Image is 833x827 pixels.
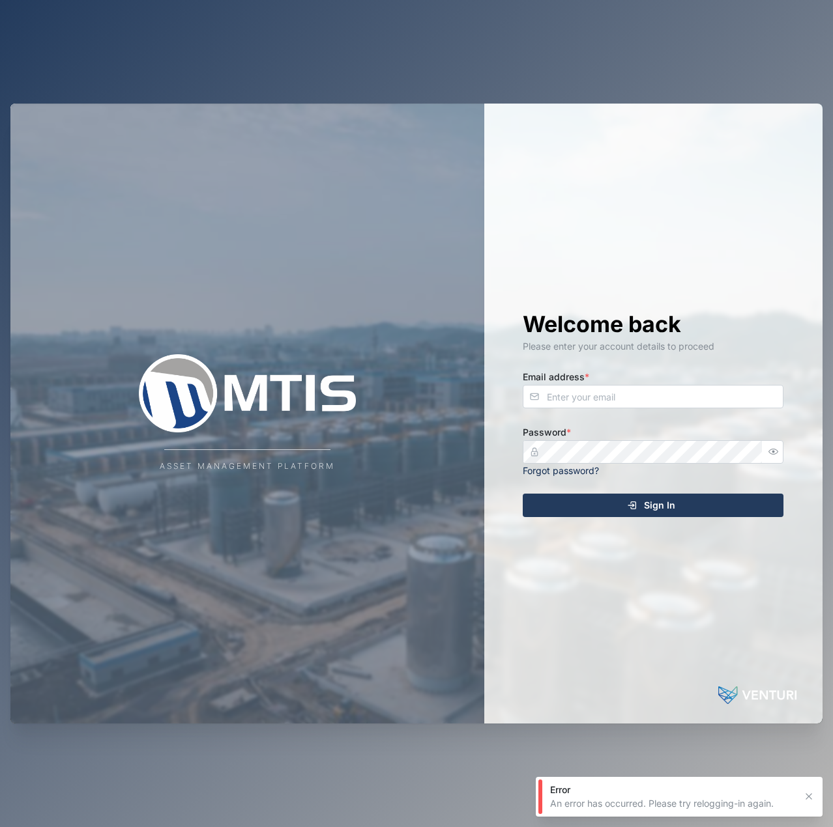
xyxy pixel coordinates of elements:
[117,354,377,432] img: Company Logo
[523,310,783,339] h1: Welcome back
[550,797,795,810] div: An error has occurred. Please try relogging-in again.
[523,339,783,354] div: Please enter your account details to proceed
[523,494,783,517] button: Sign In
[523,425,571,440] label: Password
[523,465,599,476] a: Forgot password?
[644,494,675,516] span: Sign In
[160,460,335,473] div: Asset Management Platform
[523,370,589,384] label: Email address
[718,682,796,708] img: Powered by: Venturi
[523,385,783,408] input: Enter your email
[550,783,795,796] div: Error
